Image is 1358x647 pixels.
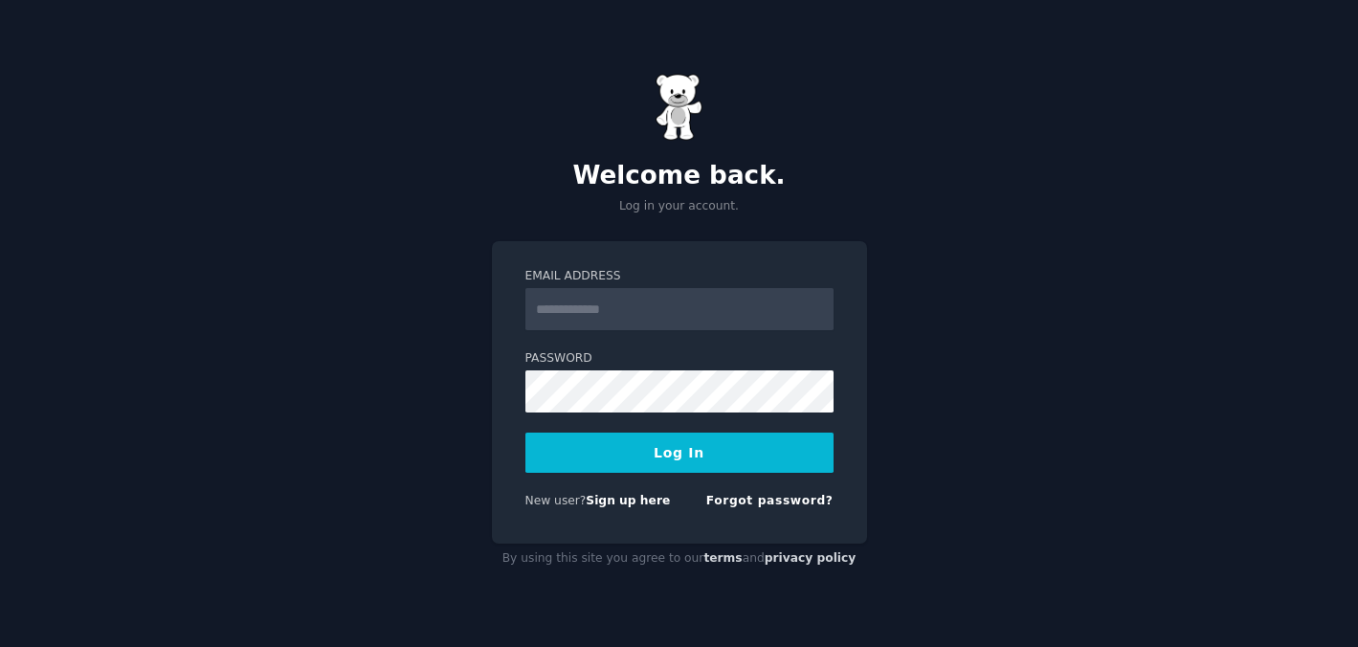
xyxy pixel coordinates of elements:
[492,161,867,191] h2: Welcome back.
[703,551,742,565] a: terms
[525,350,834,368] label: Password
[656,74,703,141] img: Gummy Bear
[765,551,857,565] a: privacy policy
[586,494,670,507] a: Sign up here
[492,198,867,215] p: Log in your account.
[525,433,834,473] button: Log In
[492,544,867,574] div: By using this site you agree to our and
[706,494,834,507] a: Forgot password?
[525,494,587,507] span: New user?
[525,268,834,285] label: Email Address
